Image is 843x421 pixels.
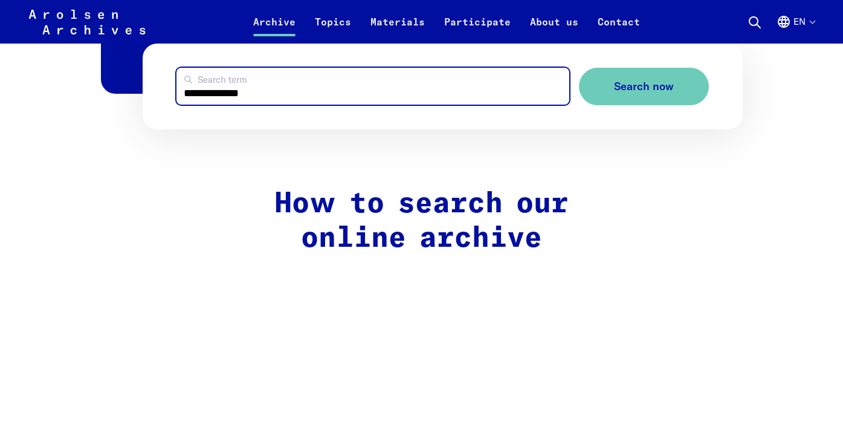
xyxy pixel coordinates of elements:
[305,15,361,44] a: Topics
[777,15,815,44] button: English, language selection
[166,188,677,256] h2: How to search our online archive
[579,68,709,106] button: Search now
[361,15,434,44] a: Materials
[244,15,305,44] a: Archive
[614,80,674,93] span: Search now
[434,15,520,44] a: Participate
[244,7,650,36] nav: Primary
[588,15,650,44] a: Contact
[520,15,588,44] a: About us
